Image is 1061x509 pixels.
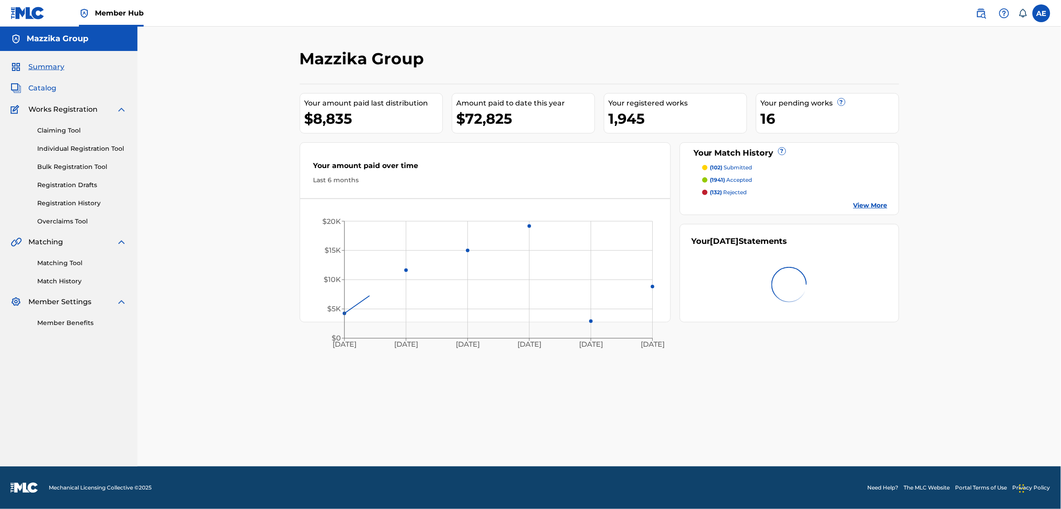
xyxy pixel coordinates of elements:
[457,109,595,129] div: $72,825
[324,276,341,284] tspan: $10K
[28,237,63,247] span: Matching
[838,98,845,106] span: ?
[37,144,127,153] a: Individual Registration Tool
[37,199,127,208] a: Registration History
[710,164,723,171] span: (102)
[853,201,888,210] a: View More
[457,98,595,109] div: Amount paid to date this year
[28,83,56,94] span: Catalog
[49,484,152,492] span: Mechanical Licensing Collective © 2025
[300,49,429,69] h2: Mazzika Group
[37,258,127,268] a: Matching Tool
[11,104,22,115] img: Works Registration
[37,162,127,172] a: Bulk Registration Tool
[691,235,787,247] div: Your Statements
[322,217,341,226] tspan: $20K
[11,482,38,493] img: logo
[28,62,64,72] span: Summary
[394,340,418,348] tspan: [DATE]
[1017,466,1061,509] iframe: Chat Widget
[37,180,127,190] a: Registration Drafts
[710,176,725,183] span: (1941)
[116,297,127,307] img: expand
[955,484,1007,492] a: Portal Terms of Use
[11,237,22,247] img: Matching
[28,104,98,115] span: Works Registration
[769,264,810,305] img: preloader
[27,34,88,44] h5: Mazzika Group
[641,340,665,348] tspan: [DATE]
[313,161,658,176] div: Your amount paid over time
[11,62,21,72] img: Summary
[28,297,91,307] span: Member Settings
[609,109,747,129] div: 1,945
[305,98,442,109] div: Your amount paid last distribution
[691,147,888,159] div: Your Match History
[1019,475,1025,502] div: Drag
[116,237,127,247] img: expand
[609,98,747,109] div: Your registered works
[11,297,21,307] img: Member Settings
[116,104,127,115] img: expand
[305,109,442,129] div: $8,835
[327,305,341,313] tspan: $5K
[11,62,64,72] a: SummarySummary
[779,148,786,155] span: ?
[702,176,888,184] a: (1941) accepted
[868,484,899,492] a: Need Help?
[37,126,127,135] a: Claiming Tool
[517,340,541,348] tspan: [DATE]
[761,109,899,129] div: 16
[710,176,752,184] p: accepted
[904,484,950,492] a: The MLC Website
[325,247,341,255] tspan: $15K
[999,8,1010,19] img: help
[702,164,888,172] a: (102) submitted
[332,334,341,343] tspan: $0
[710,188,747,196] p: rejected
[1033,4,1050,22] div: User Menu
[79,8,90,19] img: Top Rightsholder
[995,4,1013,22] div: Help
[710,236,739,246] span: [DATE]
[95,8,144,18] span: Member Hub
[37,318,127,328] a: Member Benefits
[761,98,899,109] div: Your pending works
[313,176,658,185] div: Last 6 months
[1013,484,1050,492] a: Privacy Policy
[972,4,990,22] a: Public Search
[456,340,480,348] tspan: [DATE]
[11,83,21,94] img: Catalog
[702,188,888,196] a: (132) rejected
[710,164,752,172] p: submitted
[976,8,987,19] img: search
[11,7,45,20] img: MLC Logo
[579,340,603,348] tspan: [DATE]
[333,340,356,348] tspan: [DATE]
[710,189,722,196] span: (132)
[1018,9,1027,18] div: Notifications
[11,34,21,44] img: Accounts
[11,83,56,94] a: CatalogCatalog
[37,217,127,226] a: Overclaims Tool
[37,277,127,286] a: Match History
